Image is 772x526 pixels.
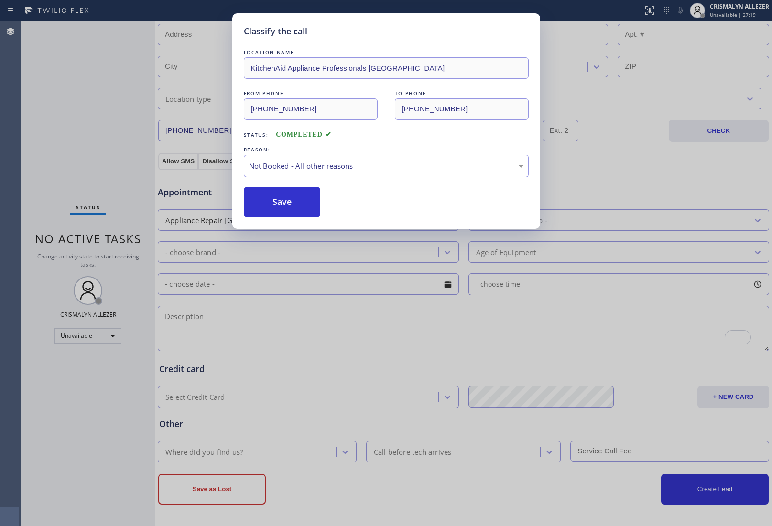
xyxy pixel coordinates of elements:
[395,98,529,120] input: To phone
[244,145,529,155] div: REASON:
[244,131,269,138] span: Status:
[244,98,378,120] input: From phone
[249,161,523,172] div: Not Booked - All other reasons
[244,187,321,217] button: Save
[395,88,529,98] div: TO PHONE
[276,131,331,138] span: COMPLETED
[244,47,529,57] div: LOCATION NAME
[244,88,378,98] div: FROM PHONE
[244,25,307,38] h5: Classify the call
